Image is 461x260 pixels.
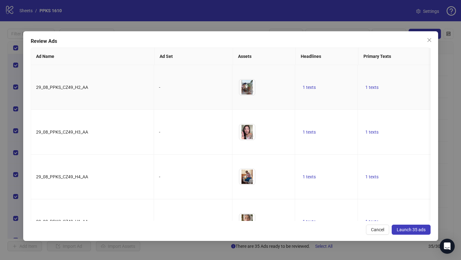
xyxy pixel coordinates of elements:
[247,132,255,140] button: Preview
[303,85,316,90] span: 1 texts
[392,225,431,235] button: Launch 35 ads
[31,48,155,65] th: Ad Name
[155,48,233,65] th: Ad Set
[300,128,318,136] button: 1 texts
[303,174,316,179] span: 1 texts
[159,84,227,91] div: -
[159,173,227,180] div: -
[358,48,437,65] th: Primary Texts
[239,124,255,140] img: Asset 1
[249,179,253,183] span: eye
[159,218,227,225] div: -
[303,130,316,135] span: 1 texts
[363,218,381,225] button: 1 texts
[300,218,318,225] button: 1 texts
[303,219,316,224] span: 1 texts
[36,130,88,135] span: 29_08_PPKS_CZ49_H3_AA
[363,84,381,91] button: 1 texts
[296,48,358,65] th: Headlines
[427,38,432,43] span: close
[365,219,379,224] span: 1 texts
[440,239,455,254] div: Open Intercom Messenger
[371,227,384,232] span: Cancel
[300,173,318,181] button: 1 texts
[397,227,426,232] span: Launch 35 ads
[239,214,255,229] img: Asset 1
[31,38,431,45] div: Review Ads
[249,89,253,94] span: eye
[424,35,434,45] button: Close
[247,88,255,95] button: Preview
[363,173,381,181] button: 1 texts
[365,130,379,135] span: 1 texts
[365,174,379,179] span: 1 texts
[365,85,379,90] span: 1 texts
[249,134,253,138] span: eye
[159,129,227,135] div: -
[36,219,88,224] span: 29_08_PPKS_CZ49_H1_AA
[366,225,389,235] button: Cancel
[363,128,381,136] button: 1 texts
[36,85,88,90] span: 29_08_PPKS_CZ49_H2_AA
[300,84,318,91] button: 1 texts
[239,169,255,185] img: Asset 1
[247,177,255,185] button: Preview
[36,174,88,179] span: 29_08_PPKS_CZ49_H4_AA
[239,79,255,95] img: Asset 1
[233,48,296,65] th: Assets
